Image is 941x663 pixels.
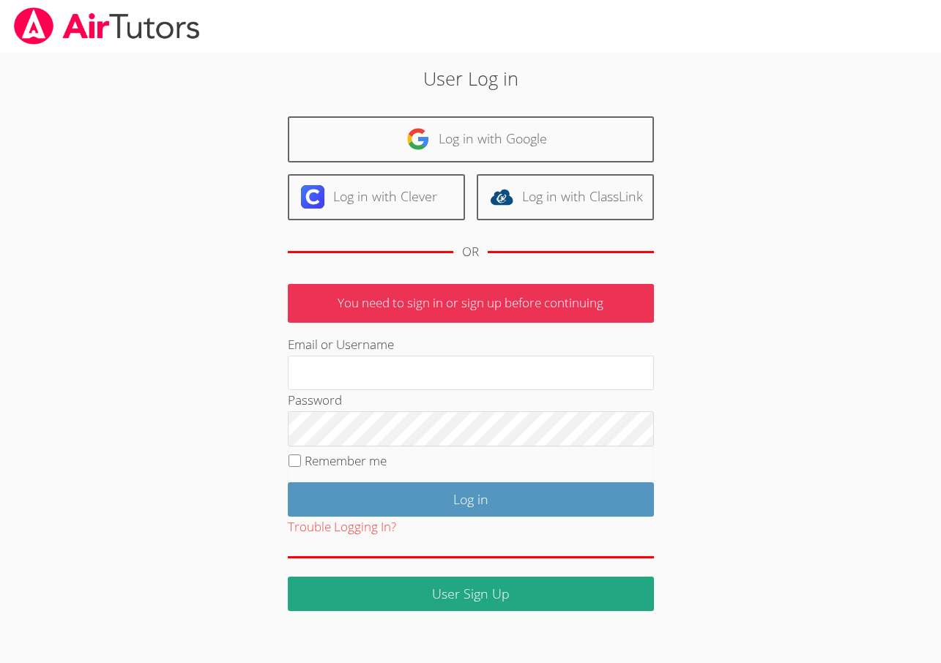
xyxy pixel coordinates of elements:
button: Trouble Logging In? [288,517,396,538]
a: Log in with ClassLink [477,174,654,220]
a: Log in with Clever [288,174,465,220]
img: airtutors_banner-c4298cdbf04f3fff15de1276eac7730deb9818008684d7c2e4769d2f7ddbe033.png [12,7,201,45]
img: clever-logo-6eab21bc6e7a338710f1a6ff85c0baf02591cd810cc4098c63d3a4b26e2feb20.svg [301,185,324,209]
h2: User Log in [217,64,725,92]
label: Password [288,392,342,408]
div: OR [462,241,479,263]
a: User Sign Up [288,577,654,611]
input: Log in [288,482,654,517]
label: Email or Username [288,336,394,353]
img: google-logo-50288ca7cdecda66e5e0955fdab243c47b7ad437acaf1139b6f446037453330a.svg [406,127,430,151]
img: classlink-logo-d6bb404cc1216ec64c9a2012d9dc4662098be43eaf13dc465df04b49fa7ab582.svg [490,185,513,209]
p: You need to sign in or sign up before continuing [288,284,654,323]
a: Log in with Google [288,116,654,162]
label: Remember me [305,452,387,469]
